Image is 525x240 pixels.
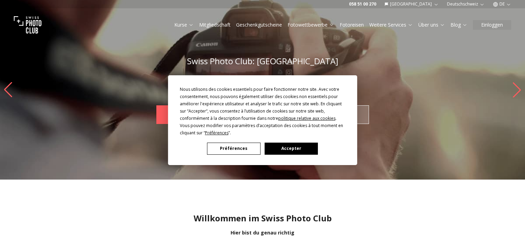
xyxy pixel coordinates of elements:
div: Cookie Consent Prompt [168,75,357,165]
button: Préférences [207,143,260,155]
div: Nous utilisons des cookies essentiels pour faire fonctionner notre site. Avec votre consentement,... [180,86,346,136]
span: Préférences [205,130,229,136]
button: Accepter [264,143,318,155]
span: politique relative aux cookies [278,115,336,121]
